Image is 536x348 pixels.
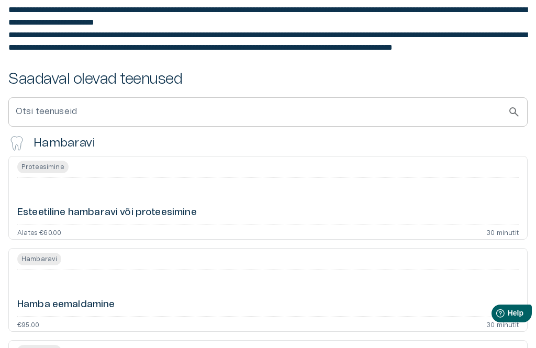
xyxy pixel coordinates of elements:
h6: Esteetiline hambaravi või proteesimine [17,206,197,219]
h6: Hamba eemaldamine [17,298,115,311]
div: editable markdown [8,4,528,54]
p: Alates €60.00 [17,229,61,235]
span: search [508,106,520,118]
span: Hambaravi [17,254,61,264]
h2: Saadaval olevad teenused [8,71,528,89]
p: €95.00 [17,321,39,327]
p: 30 minutit [486,229,519,235]
iframe: Help widget launcher [454,300,536,330]
span: Proteesimine [17,162,69,172]
a: Navigate to Esteetiline hambaravi või proteesimine [8,156,528,240]
a: Navigate to Hamba eemaldamine [8,248,528,332]
h4: Hambaravi [33,136,95,150]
